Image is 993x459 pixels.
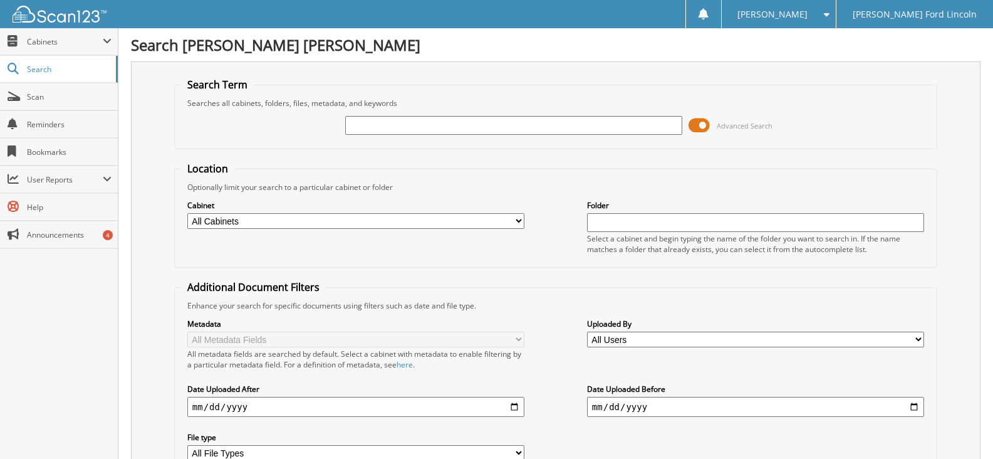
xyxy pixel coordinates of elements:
label: Cabinet [187,200,524,211]
span: User Reports [27,174,103,185]
input: end [587,397,924,417]
label: Date Uploaded Before [587,384,924,394]
div: Optionally limit your search to a particular cabinet or folder [181,182,930,193]
input: start [187,397,524,417]
span: Reminders [27,119,112,130]
legend: Search Term [181,78,254,92]
div: Searches all cabinets, folders, files, metadata, and keywords [181,98,930,108]
div: Enhance your search for specific documents using filters such as date and file type. [181,300,930,311]
label: Metadata [187,319,524,329]
label: File type [187,432,524,443]
div: 4 [103,230,113,240]
div: All metadata fields are searched by default. Select a cabinet with metadata to enable filtering b... [187,349,524,370]
span: Bookmarks [27,147,112,157]
img: scan123-logo-white.svg [13,6,107,23]
legend: Location [181,162,234,176]
div: Select a cabinet and begin typing the name of the folder you want to search in. If the name match... [587,233,924,255]
span: Scan [27,92,112,102]
legend: Additional Document Filters [181,280,326,294]
span: Cabinets [27,36,103,47]
span: [PERSON_NAME] [737,11,808,18]
label: Date Uploaded After [187,384,524,394]
span: Help [27,202,112,213]
span: Search [27,64,110,75]
a: here [397,359,413,370]
h1: Search [PERSON_NAME] [PERSON_NAME] [131,34,980,55]
span: [PERSON_NAME] Ford Lincoln [853,11,977,18]
label: Folder [587,200,924,211]
span: Announcements [27,229,112,240]
label: Uploaded By [587,319,924,329]
iframe: Chat Widget [930,399,993,459]
span: Advanced Search [717,121,772,130]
